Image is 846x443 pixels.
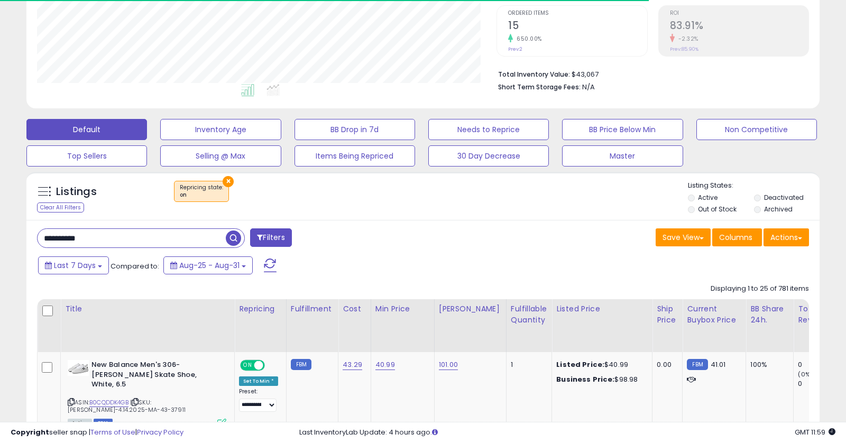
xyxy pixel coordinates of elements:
button: Needs to Reprice [428,119,549,140]
b: Short Term Storage Fees: [498,82,581,91]
b: Listed Price: [556,359,604,370]
button: Items Being Repriced [295,145,415,167]
a: B0CQDDK4GB [89,398,128,407]
span: ROI [670,11,808,16]
span: OFF [263,361,280,370]
a: 40.99 [375,359,395,370]
div: 0.00 [657,360,674,370]
div: Current Buybox Price [687,303,741,326]
div: Displaying 1 to 25 of 781 items [711,284,809,294]
button: Columns [712,228,762,246]
span: Compared to: [111,261,159,271]
h5: Listings [56,184,97,199]
a: 101.00 [439,359,458,370]
div: Last InventoryLab Update: 4 hours ago. [299,428,835,438]
span: 2025-09-8 11:59 GMT [795,427,835,437]
div: $40.99 [556,360,644,370]
small: Prev: 2 [508,46,522,52]
small: FBM [687,359,707,370]
div: ASIN: [68,360,226,427]
button: Selling @ Max [160,145,281,167]
small: FBM [291,359,311,370]
a: Terms of Use [90,427,135,437]
div: 1 [511,360,544,370]
small: Prev: 85.90% [670,46,698,52]
button: Master [562,145,683,167]
strong: Copyright [11,427,49,437]
div: Fulfillable Quantity [511,303,547,326]
b: New Balance Men's 306-[PERSON_NAME] Skate Shoe, White, 6.5 [91,360,220,392]
span: Ordered Items [508,11,647,16]
button: Non Competitive [696,119,817,140]
div: Cost [343,303,366,315]
span: Aug-25 - Aug-31 [179,260,240,271]
div: Total Rev. [798,303,836,326]
h2: 83.91% [670,20,808,34]
div: seller snap | | [11,428,183,438]
div: on [180,191,223,199]
label: Deactivated [764,193,804,202]
span: Columns [719,232,752,243]
div: 0 [798,360,841,370]
button: Last 7 Days [38,256,109,274]
button: Actions [764,228,809,246]
span: | SKU: [PERSON_NAME]-4.14.2025-MA-43-37911 [68,398,186,414]
div: 0 [798,379,841,389]
label: Active [698,193,718,202]
div: Min Price [375,303,430,315]
button: Top Sellers [26,145,147,167]
div: Clear All Filters [37,202,84,213]
div: 100% [750,360,785,370]
button: BB Price Below Min [562,119,683,140]
button: Inventory Age [160,119,281,140]
div: Listed Price [556,303,648,315]
li: $43,067 [498,67,801,80]
span: Last 7 Days [54,260,96,271]
small: -2.32% [675,35,698,43]
small: (0%) [798,370,813,379]
div: $98.98 [556,375,644,384]
h2: 15 [508,20,647,34]
span: N/A [582,82,595,92]
div: [PERSON_NAME] [439,303,502,315]
button: BB Drop in 7d [295,119,415,140]
span: Repricing state : [180,183,223,199]
span: ON [241,361,254,370]
b: Business Price: [556,374,614,384]
div: Ship Price [657,303,678,326]
button: Filters [250,228,291,247]
div: Title [65,303,230,315]
button: Aug-25 - Aug-31 [163,256,253,274]
div: Fulfillment [291,303,334,315]
button: × [223,176,234,187]
button: 30 Day Decrease [428,145,549,167]
span: 41.01 [711,359,726,370]
div: Preset: [239,388,278,412]
p: Listing States: [688,181,820,191]
button: Save View [656,228,711,246]
div: BB Share 24h. [750,303,789,326]
label: Out of Stock [698,205,737,214]
b: Total Inventory Value: [498,70,570,79]
a: 43.29 [343,359,362,370]
div: Set To Min * [239,376,278,386]
button: Default [26,119,147,140]
small: 650.00% [513,35,542,43]
img: 31hwZn5s6iL._SL40_.jpg [68,360,89,376]
label: Archived [764,205,793,214]
div: Repricing [239,303,282,315]
a: Privacy Policy [137,427,183,437]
